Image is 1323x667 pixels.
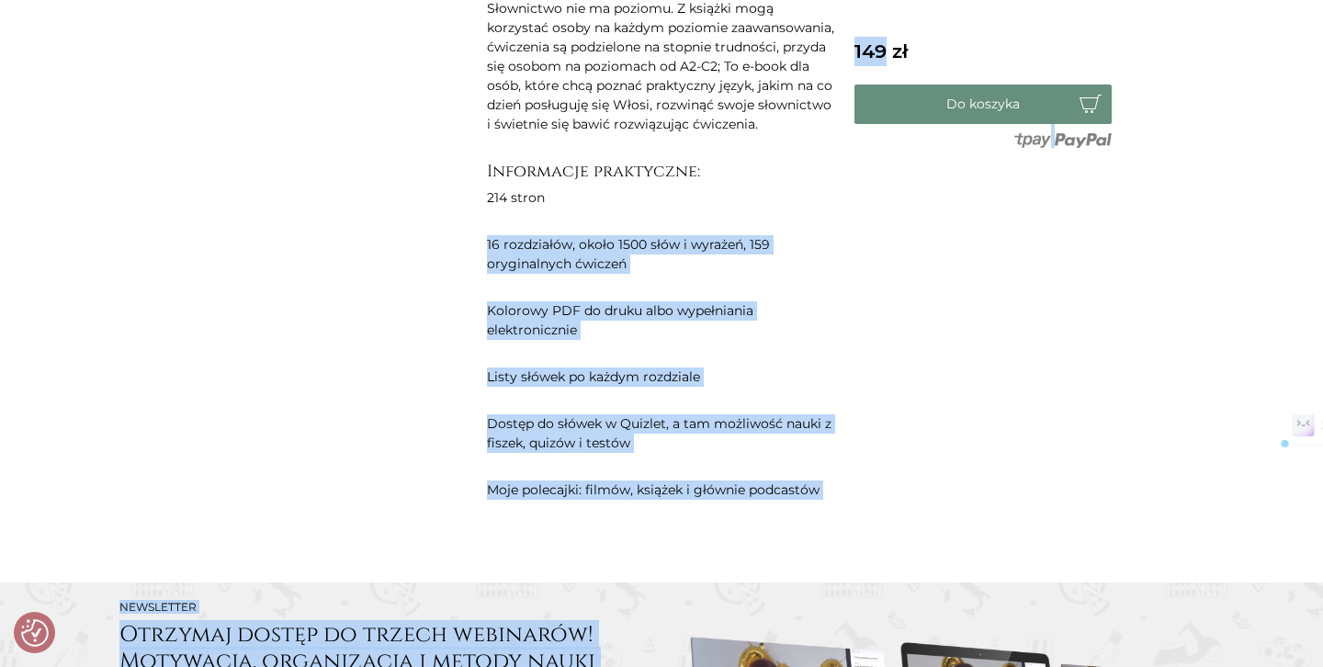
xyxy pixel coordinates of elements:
p: Dostęp do słówek w Quizlet, a tam możliwość nauki z fiszek, quizów i testów [487,414,836,453]
h2: Newsletter [119,601,652,614]
p: 214 stron [487,188,836,208]
p: Listy słówek po każdym rozdziale [487,367,836,387]
h2: Informacje praktyczne: [487,162,836,182]
p: 16 rozdziałów, około 1500 słów i wyrażeń, 159 oryginalnych ćwiczeń [487,235,836,274]
button: Preferencje co do zgód [21,619,49,647]
img: Revisit consent button [21,619,49,647]
button: Do koszyka [854,85,1112,124]
p: Moje polecajki: filmów, książek i głównie podcastów [487,480,836,500]
p: Kolorowy PDF do druku albo wypełniania elektronicznie [487,301,836,340]
span: 149 [854,40,908,62]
